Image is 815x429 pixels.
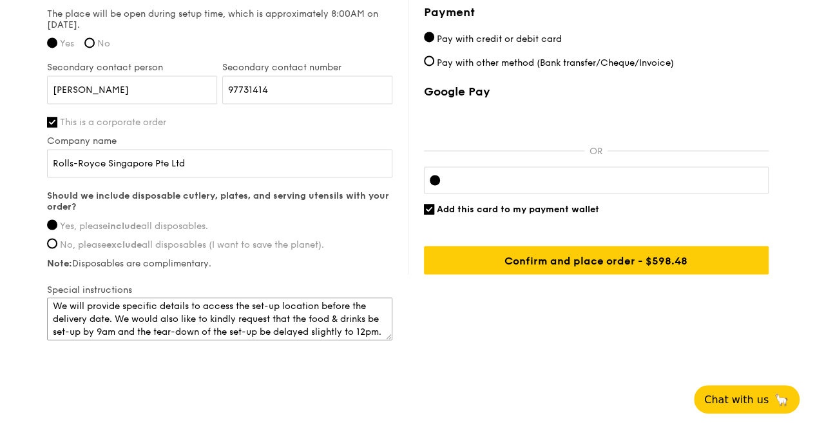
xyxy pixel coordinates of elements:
[424,246,769,274] input: Confirm and place order - $598.48
[47,37,57,48] input: Yes
[704,394,769,406] span: Chat with us
[450,175,763,185] iframe: Secure card payment input frame
[60,239,324,250] span: No, please all disposables (I want to save the planet).
[47,190,389,212] strong: Should we include disposable cutlery, plates, and serving utensils with your order?
[47,257,72,268] strong: Note:
[584,146,608,157] p: OR
[47,135,392,146] label: Company name
[108,220,141,231] strong: include
[47,8,392,30] label: The place will be open during setup time, which is approximately 8:00AM on [DATE].
[424,55,434,66] input: Pay with other method (Bank transfer/Cheque/Invoice)
[60,117,166,128] span: This is a corporate order
[694,385,800,414] button: Chat with us🦙
[60,220,208,231] span: Yes, please all disposables.
[47,219,57,230] input: Yes, pleaseincludeall disposables.
[222,62,392,73] label: Secondary contact number
[774,392,789,407] span: 🦙
[47,117,57,127] input: This is a corporate order
[97,38,110,49] span: No
[47,238,57,248] input: No, pleaseexcludeall disposables (I want to save the planet).
[84,37,95,48] input: No
[437,33,562,44] span: Pay with credit or debit card
[47,257,392,268] label: Disposables are complimentary.
[106,239,142,250] strong: exclude
[47,62,217,73] label: Secondary contact person
[424,32,434,42] input: Pay with credit or debit card
[424,85,769,99] label: Google Pay
[424,3,769,21] h4: Payment
[47,284,392,295] label: Special instructions
[60,38,74,49] span: Yes
[437,204,599,215] span: Add this card to my payment wallet
[424,106,769,135] iframe: Secure payment button frame
[437,57,674,68] span: Pay with other method (Bank transfer/Cheque/Invoice)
